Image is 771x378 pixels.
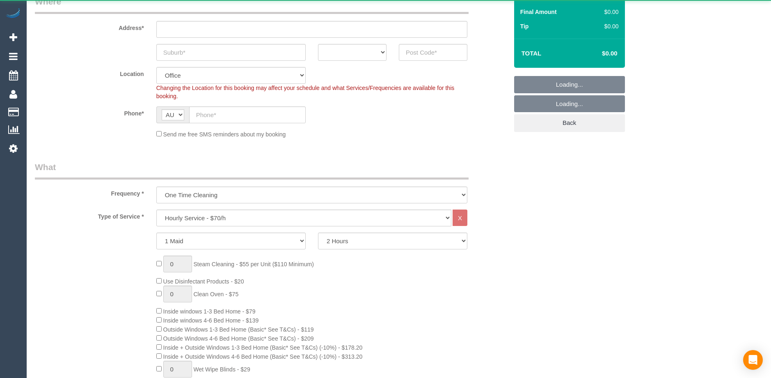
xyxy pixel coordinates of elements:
label: Tip [520,22,529,30]
h4: $0.00 [577,50,617,57]
span: Inside windows 1-3 Bed Home - $79 [163,308,256,315]
span: Changing the Location for this booking may affect your schedule and what Services/Frequencies are... [156,85,455,99]
label: Type of Service * [29,210,150,221]
label: Phone* [29,106,150,118]
strong: Total [522,50,542,57]
span: Send me free SMS reminders about my booking [163,131,286,138]
span: Wet Wipe Blinds - $29 [193,366,250,373]
span: Outside Windows 1-3 Bed Home (Basic* See T&Cs) - $119 [163,326,314,333]
img: Automaid Logo [5,8,21,20]
span: Inside + Outside Windows 1-3 Bed Home (Basic* See T&Cs) (-10%) - $178.20 [163,344,363,351]
label: Address* [29,21,150,32]
input: Post Code* [399,44,467,61]
input: Suburb* [156,44,306,61]
span: Inside + Outside Windows 4-6 Bed Home (Basic* See T&Cs) (-10%) - $313.20 [163,353,363,360]
span: Clean Oven - $75 [193,291,238,297]
div: Open Intercom Messenger [743,350,763,370]
div: $0.00 [597,22,619,30]
span: Outside Windows 4-6 Bed Home (Basic* See T&Cs) - $209 [163,335,314,342]
input: Phone* [189,106,306,123]
span: Steam Cleaning - $55 per Unit ($110 Minimum) [193,261,313,267]
label: Final Amount [520,8,557,16]
label: Frequency * [29,187,150,198]
div: $0.00 [597,8,619,16]
label: Location [29,67,150,78]
a: Back [514,114,625,131]
span: Use Disinfectant Products - $20 [163,278,244,285]
legend: What [35,161,469,180]
span: Inside windows 4-6 Bed Home - $139 [163,317,259,324]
